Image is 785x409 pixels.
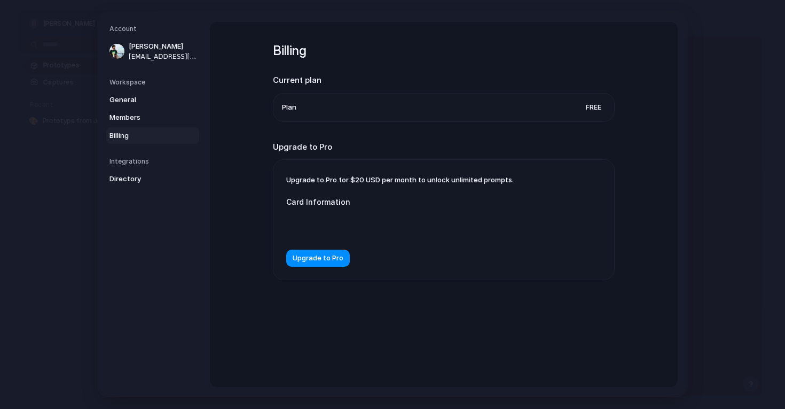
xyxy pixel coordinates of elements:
span: Upgrade to Pro [293,253,343,264]
span: [EMAIL_ADDRESS][DOMAIN_NAME] [129,52,197,61]
a: General [106,91,199,109]
span: Members [109,112,178,123]
h5: Integrations [109,157,199,166]
span: Upgrade to Pro for $20 USD per month to unlock unlimited prompts. [286,175,514,184]
a: [PERSON_NAME][EMAIL_ADDRESS][DOMAIN_NAME] [106,38,199,65]
label: Card Information [286,196,500,207]
h2: Upgrade to Pro [273,141,615,153]
span: Plan [282,102,296,113]
a: Billing [106,127,199,144]
button: Upgrade to Pro [286,250,350,267]
span: Billing [109,130,178,141]
span: General [109,95,178,105]
span: [PERSON_NAME] [129,41,197,52]
iframe: Secure card payment input frame [295,220,491,230]
h5: Workspace [109,78,199,87]
span: Directory [109,174,178,184]
a: Directory [106,171,199,188]
h2: Current plan [273,74,615,87]
h5: Account [109,24,199,34]
a: Members [106,109,199,126]
h1: Billing [273,41,615,60]
span: Free [582,102,606,113]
